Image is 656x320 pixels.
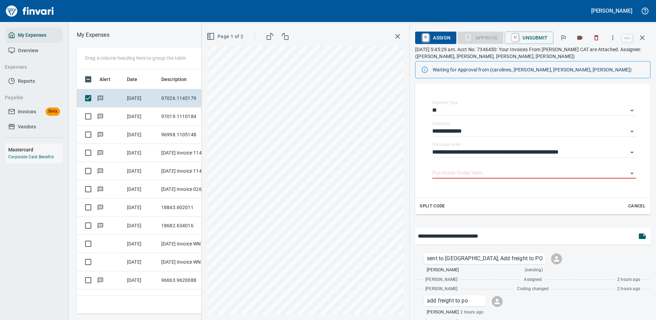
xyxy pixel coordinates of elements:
span: 2 hours ago [617,276,640,283]
span: 2 hours ago [617,286,640,293]
button: Flag [556,30,571,45]
span: Alert [99,75,119,83]
span: Alert [99,75,110,83]
a: R [422,34,429,41]
a: Reports [5,73,63,89]
button: Open [627,106,637,115]
label: Purchase Order [432,142,461,147]
span: Description [161,75,196,83]
h6: Mastercard [8,146,63,153]
div: Expand [415,90,651,214]
button: Payable [2,91,59,104]
button: Split Code [418,201,447,212]
a: Overview [5,43,63,58]
td: [DATE] [124,144,159,162]
p: My Expenses [77,31,109,39]
span: [PERSON_NAME] [425,276,457,283]
p: Drag a column heading here to group the table [85,55,186,61]
span: (sending) [525,267,543,274]
td: 96663.9620088 [159,271,220,289]
h5: [PERSON_NAME] [591,7,632,14]
button: Open [627,148,637,157]
a: InvoicesBeta [5,104,63,119]
span: Date [127,75,147,83]
td: 96998.1105148 [159,126,220,144]
button: Discard [589,30,604,45]
span: Vendors [18,123,36,131]
div: Waiting for Approval from (carolines, [PERSON_NAME], [PERSON_NAME], [PERSON_NAME]) [433,64,645,76]
td: [DATE] [124,271,159,289]
label: Company [432,122,450,126]
button: Open [627,169,637,178]
td: [DATE] [124,89,159,107]
button: Page 1 of 2 [205,30,246,43]
td: [DATE] Invoice 1145162 from Jubitz Corp - Jfs (1-10543) [159,162,220,180]
p: add freight to po [427,297,483,305]
span: Has messages [97,205,104,209]
td: [DATE] [124,217,159,235]
td: 18843.602011 [159,198,220,217]
td: 18682.634016 [159,217,220,235]
td: [DATE] [124,235,159,253]
a: My Expenses [5,27,63,43]
button: UUnsubmit [505,32,553,44]
td: [DATE] [124,289,159,308]
span: Split Code [420,202,445,210]
span: Unsubmit [510,32,548,44]
td: [DATE] Invoice 1145177 from Jubitz Corp - Jfs (1-10543) [159,144,220,162]
span: Reports [18,77,35,85]
a: Vendors [5,119,63,135]
span: Beta [46,107,60,115]
span: Date [127,75,138,83]
span: Expenses [5,63,57,71]
nav: breadcrumb [77,31,109,39]
td: [DATE] Invoice 6661111 from Superior Tire Service, Inc (1-10991) [159,289,220,308]
td: [DATE] [124,126,159,144]
span: This records your message into the invoice and notifies anyone mentioned [634,228,651,244]
span: Invoices [18,107,36,116]
span: Has messages [97,223,104,228]
td: [DATE] Invoice WNWO0053060 from NC Machinery Co. Inc (1-10695) [159,235,220,253]
td: [DATE] [124,162,159,180]
td: [DATE] [124,198,159,217]
a: esc [622,34,632,42]
p: sent to [GEOGRAPHIC_DATA]; Add freight to PO [427,254,543,263]
span: Assign [421,32,450,44]
a: U [512,34,518,41]
p: [DATE] 5:45:29 am. Acct No. 7346450: Your Invoices From [PERSON_NAME] CAT are Attached. Assignee:... [415,46,651,60]
span: Page 1 of 2 [208,32,243,41]
span: Has messages [97,169,104,173]
td: [DATE] Invoice WNWO0053067 from NC Machinery Co. Inc (1-10695) [159,253,220,271]
span: Cancel [628,202,646,210]
img: Finvari [4,3,56,19]
span: Has messages [97,187,104,191]
span: Description [161,75,187,83]
button: Labels [572,30,587,45]
span: Has messages [97,150,104,155]
td: [DATE] [124,253,159,271]
button: Expenses [2,61,59,73]
button: [PERSON_NAME] [589,5,634,16]
label: Expense Type [432,101,458,105]
td: [DATE] [124,107,159,126]
span: Has messages [97,278,104,282]
span: 2 hours ago [460,309,483,316]
span: Has messages [97,114,104,118]
div: Click for options [424,253,546,264]
button: RAssign [415,32,456,44]
button: Cancel [626,201,648,212]
span: Overview [18,46,38,55]
span: Has messages [97,132,104,137]
span: Payable [5,93,57,102]
span: Has messages [97,96,104,100]
td: 97019.1110184 [159,107,220,126]
span: Coding changed [517,286,548,293]
button: Open [627,127,637,136]
td: [DATE] [124,180,159,198]
td: 97026.1145179 [159,89,220,107]
span: [PERSON_NAME] [427,267,459,274]
span: [PERSON_NAME] [427,309,459,316]
span: My Expenses [18,31,46,39]
span: [PERSON_NAME] [425,286,457,293]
